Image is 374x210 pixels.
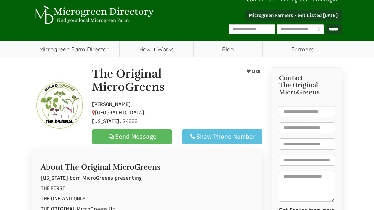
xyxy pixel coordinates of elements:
[279,82,335,96] span: The Original MicroGreens
[315,27,322,32] i: Use Current Location
[41,159,254,171] h2: About The Original MicroGreens
[92,67,237,93] h1: The Original MicroGreens
[92,110,146,124] span: [GEOGRAPHIC_DATA], [US_STATE], 34222
[244,67,262,76] button: LIKE
[188,133,257,141] div: Show Phone Number
[194,41,263,57] a: Blog
[32,78,87,133] img: Contact The Original MicroGreens
[250,69,260,74] span: LIKE
[41,175,254,182] p: [US_STATE] born MicroGreens presenting
[32,5,155,24] img: Microgreen Directory
[32,148,262,148] ul: Profile Tabs
[279,74,335,96] h3: Contact
[41,185,254,192] p: THE FIRST
[263,41,342,57] span: Farmers
[120,41,193,57] a: How It Works
[32,41,119,57] a: Microgreen Farm Directory
[245,10,342,21] a: Microgreen Farmers - Get Listed [DATE]
[41,195,254,202] p: THE ONE AND ONLY
[92,129,172,144] a: Send Message
[92,101,131,107] span: [PERSON_NAME]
